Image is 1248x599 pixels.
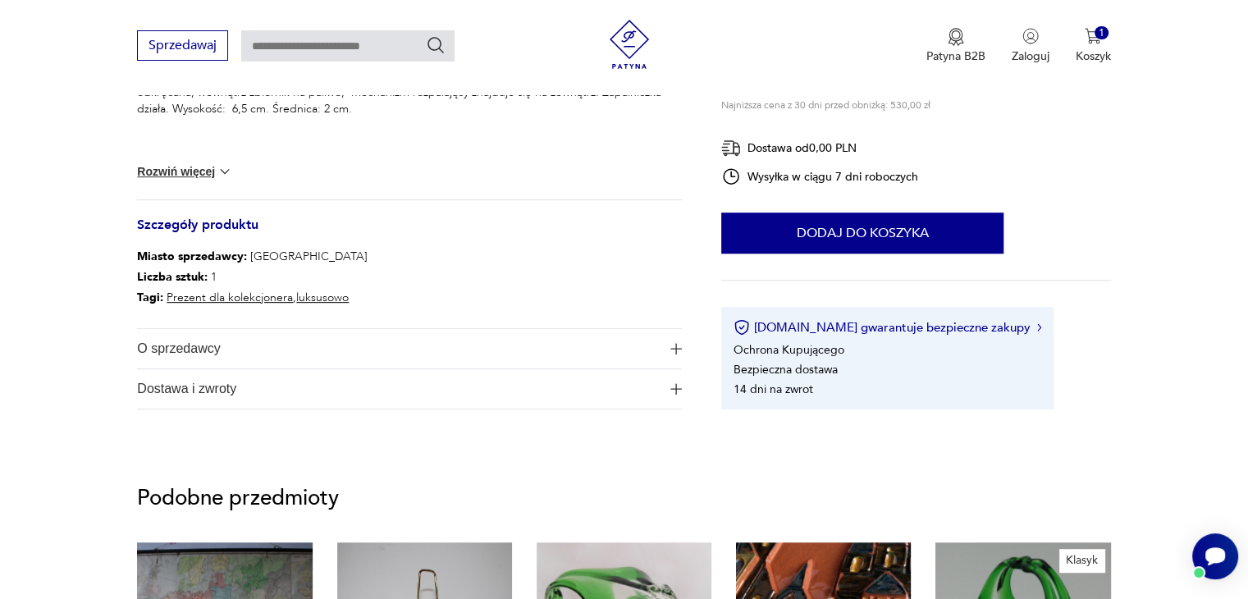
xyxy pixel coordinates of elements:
img: Ikonka użytkownika [1022,28,1039,44]
p: Podobne przedmioty [137,488,1110,508]
iframe: Smartsupp widget button [1192,533,1238,579]
li: Ochrona Kupującego [734,342,844,358]
button: Dodaj do koszyka [721,213,1003,254]
button: [DOMAIN_NAME] gwarantuje bezpieczne zakupy [734,319,1041,336]
li: Bezpieczna dostawa [734,362,838,377]
a: luksusowo [296,290,349,305]
button: Rozwiń więcej [137,163,232,180]
img: Ikona plusa [670,343,682,354]
p: , [137,288,368,309]
div: Dostawa od 0,00 PLN [721,138,918,158]
button: Ikona plusaO sprzedawcy [137,329,682,368]
p: Zaloguj [1012,48,1049,64]
img: Patyna - sklep z meblami i dekoracjami vintage [605,20,654,69]
p: 1 [137,267,368,288]
img: Ikona strzałki w prawo [1037,323,1042,332]
p: Patyna B2B [926,48,985,64]
div: Wysyłka w ciągu 7 dni roboczych [721,167,918,186]
button: Zaloguj [1012,28,1049,64]
button: Ikona plusaDostawa i zwroty [137,369,682,409]
img: Ikona dostawy [721,138,741,158]
b: Miasto sprzedawcy : [137,249,247,264]
p: Najniższa cena z 30 dni przed obniżką: 530,00 zł [721,98,930,112]
li: 14 dni na zwrot [734,382,813,397]
img: Ikona medalu [948,28,964,46]
p: Koszyk [1076,48,1111,64]
a: Prezent dla kolekcjonera [167,290,293,305]
img: Ikona plusa [670,383,682,395]
p: [GEOGRAPHIC_DATA] [137,247,368,267]
b: Liczba sztuk: [137,269,208,285]
b: Tagi: [137,290,163,305]
img: Ikona certyfikatu [734,319,750,336]
span: O sprzedawcy [137,329,659,368]
img: Ikona koszyka [1085,28,1101,44]
button: Sprzedawaj [137,30,228,61]
img: chevron down [217,163,233,180]
a: Ikona medaluPatyna B2B [926,28,985,64]
a: Sprzedawaj [137,41,228,53]
h3: Szczegóły produktu [137,220,682,247]
button: Patyna B2B [926,28,985,64]
button: Szukaj [426,35,446,55]
div: 1 [1095,26,1109,40]
span: Dostawa i zwroty [137,369,659,409]
button: 1Koszyk [1076,28,1111,64]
